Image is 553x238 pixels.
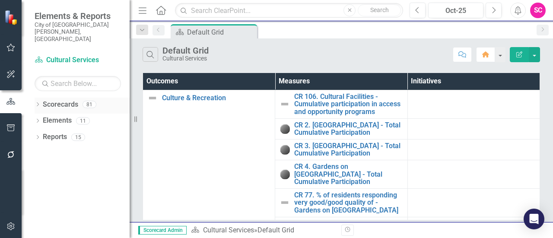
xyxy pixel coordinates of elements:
[175,3,403,18] input: Search ClearPoint...
[35,76,121,91] input: Search Below...
[43,116,72,126] a: Elements
[162,46,209,55] div: Default Grid
[294,93,403,116] a: CR 106. Cultural Facilities - Cumulative participation in access and opportunity programs
[71,133,85,141] div: 15
[147,93,158,103] img: Not Defined
[275,118,407,139] td: Double-Click to Edit Right Click for Context Menu
[43,100,78,110] a: Scorecards
[162,55,209,62] div: Cultural Services
[138,226,187,235] span: Scorecard Admin
[428,3,483,18] button: Oct-25
[275,90,407,118] td: Double-Click to Edit Right Click for Context Menu
[203,226,254,234] a: Cultural Services
[524,209,544,229] div: Open Intercom Messenger
[35,21,121,42] small: City of [GEOGRAPHIC_DATA][PERSON_NAME], [GEOGRAPHIC_DATA]
[294,163,403,186] a: CR 4. Gardens on [GEOGRAPHIC_DATA] - Total Cumulative Participation
[294,142,403,157] a: CR 3. [GEOGRAPHIC_DATA] - Total Cumulative Participation
[370,6,389,13] span: Search
[35,55,121,65] a: Cultural Services
[257,226,294,234] div: Default Grid
[4,10,20,25] img: ClearPoint Strategy
[280,144,290,155] img: No Information
[280,99,290,109] img: Not Defined
[431,6,480,16] div: Oct-25
[191,225,335,235] div: »
[275,160,407,189] td: Double-Click to Edit Right Click for Context Menu
[294,121,403,136] a: CR 2. [GEOGRAPHIC_DATA] - Total Cumulative Participation
[76,117,90,124] div: 11
[162,94,270,102] a: Culture & Recreation
[280,169,290,179] img: No Information
[83,101,96,108] div: 81
[280,197,290,208] img: Not Defined
[275,188,407,217] td: Double-Click to Edit Right Click for Context Menu
[294,191,403,214] a: CR 77. % of residents responding very good/good quality of - Gardens on [GEOGRAPHIC_DATA]
[43,132,67,142] a: Reports
[35,11,121,21] span: Elements & Reports
[280,124,290,134] img: No Information
[187,27,255,38] div: Default Grid
[358,4,401,16] button: Search
[530,3,546,18] button: SC
[275,139,407,160] td: Double-Click to Edit Right Click for Context Menu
